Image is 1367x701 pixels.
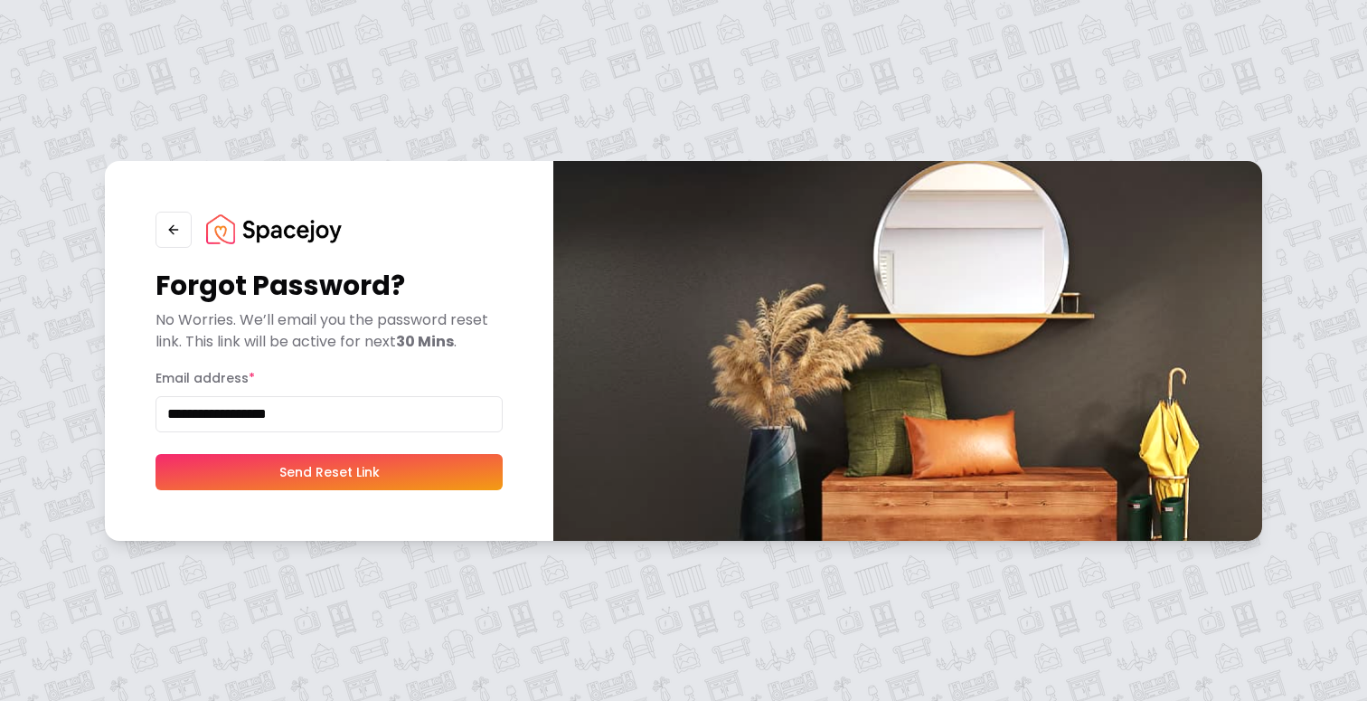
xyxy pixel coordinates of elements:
b: 30 Mins [396,331,454,352]
h1: Forgot Password? [156,270,503,302]
img: banner [553,161,1262,541]
img: Spacejoy Logo [206,214,342,243]
p: No Worries. We’ll email you the password reset link. This link will be active for next . [156,309,503,353]
button: Send Reset Link [156,454,503,490]
label: Email address [156,369,255,387]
